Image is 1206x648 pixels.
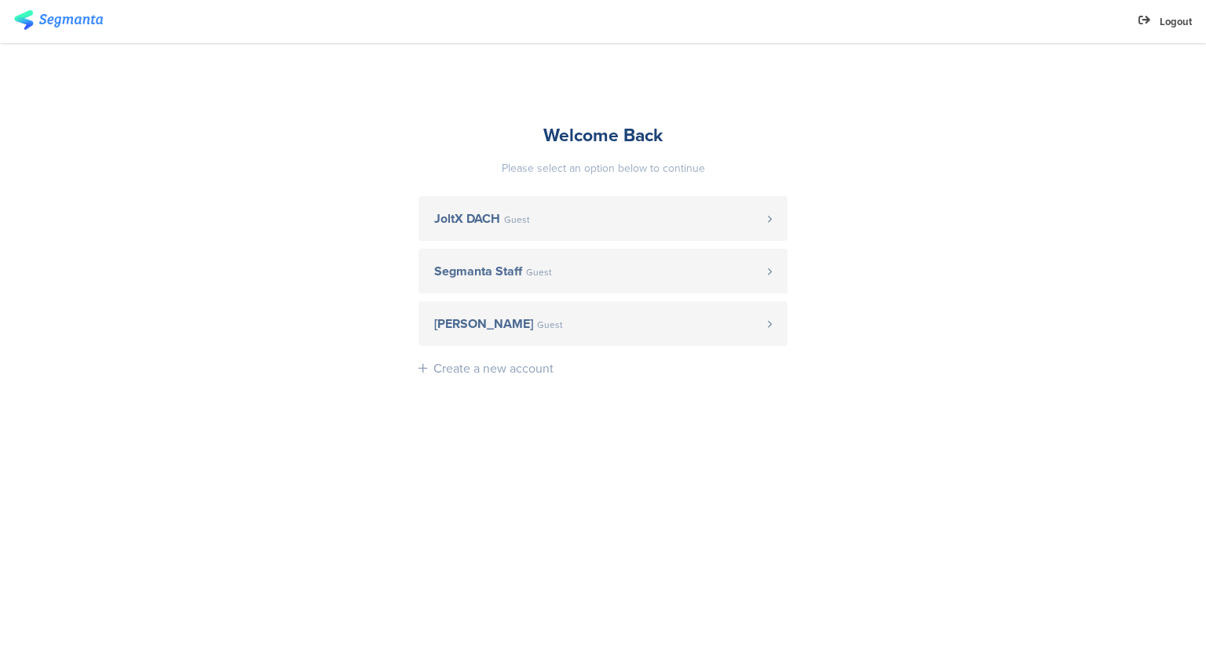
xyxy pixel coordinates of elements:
span: [PERSON_NAME] [434,318,533,330]
div: Create a new account [433,359,554,377]
span: JoltX DACH [434,213,500,225]
span: Logout [1160,14,1192,29]
a: JoltX DACH Guest [418,196,788,241]
span: Guest [537,320,563,329]
div: Please select an option below to continue [418,160,788,177]
span: Guest [504,215,530,224]
img: segmanta logo [14,10,103,30]
span: Guest [526,268,552,277]
a: [PERSON_NAME] Guest [418,301,788,346]
div: Welcome Back [418,122,788,148]
a: Segmanta Staff Guest [418,249,788,293]
span: Segmanta Staff [434,265,522,278]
